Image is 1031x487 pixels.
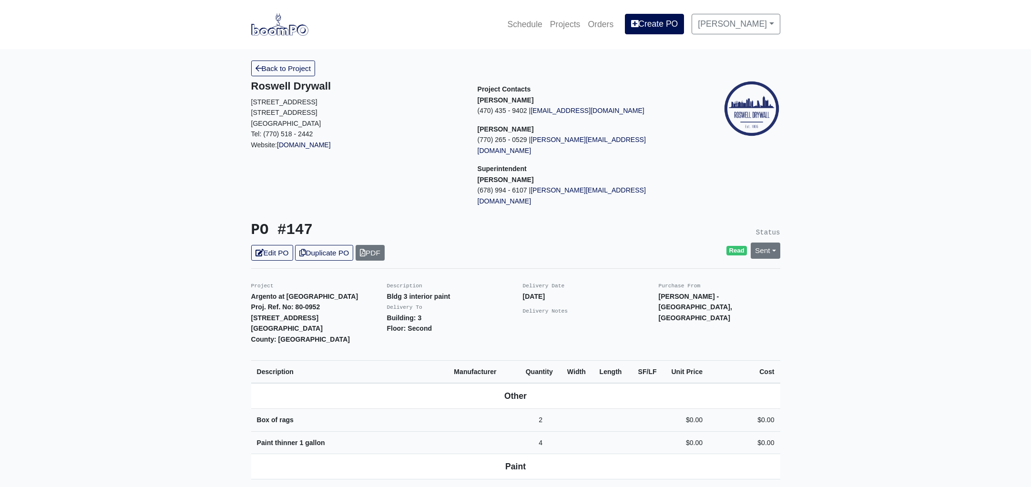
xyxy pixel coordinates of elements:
[708,431,780,454] td: $0.00
[251,129,463,140] p: Tel: (770) 518 - 2442
[531,107,644,114] a: [EMAIL_ADDRESS][DOMAIN_NAME]
[630,360,663,383] th: SF/LF
[251,97,463,108] p: [STREET_ADDRESS]
[448,360,520,383] th: Manufacturer
[751,243,780,258] a: Sent
[387,325,432,332] strong: Floor: Second
[561,360,594,383] th: Width
[625,14,684,34] a: Create PO
[251,61,316,76] a: Back to Project
[546,14,584,35] a: Projects
[251,107,463,118] p: [STREET_ADDRESS]
[478,176,534,183] strong: [PERSON_NAME]
[251,335,350,343] strong: County: [GEOGRAPHIC_DATA]
[251,245,293,261] a: Edit PO
[708,409,780,432] td: $0.00
[478,186,646,205] a: [PERSON_NAME][EMAIL_ADDRESS][DOMAIN_NAME]
[251,360,449,383] th: Description
[478,125,534,133] strong: [PERSON_NAME]
[503,14,546,35] a: Schedule
[251,222,509,239] h3: PO #147
[478,105,690,116] p: (470) 435 - 9402 |
[387,314,422,322] strong: Building: 3
[756,229,780,236] small: Status
[663,360,708,383] th: Unit Price
[708,360,780,383] th: Cost
[251,118,463,129] p: [GEOGRAPHIC_DATA]
[251,80,463,92] h5: Roswell Drywall
[520,360,561,383] th: Quantity
[277,141,331,149] a: [DOMAIN_NAME]
[251,303,320,311] strong: Proj. Ref. No: 80-0952
[594,360,630,383] th: Length
[387,293,450,300] strong: Bldg 3 interior paint
[584,14,617,35] a: Orders
[478,165,527,172] span: Superintendent
[663,409,708,432] td: $0.00
[295,245,353,261] a: Duplicate PO
[257,416,294,424] strong: Box of rags
[257,439,325,446] strong: Paint thinner 1 gallon
[523,283,565,289] small: Delivery Date
[726,246,747,255] span: Read
[505,462,526,471] b: Paint
[478,134,690,156] p: (770) 265 - 0529 |
[692,14,780,34] a: [PERSON_NAME]
[251,325,323,332] strong: [GEOGRAPHIC_DATA]
[520,431,561,454] td: 4
[387,283,422,289] small: Description
[659,291,780,324] p: [PERSON_NAME] - [GEOGRAPHIC_DATA], [GEOGRAPHIC_DATA]
[478,136,646,154] a: [PERSON_NAME][EMAIL_ADDRESS][DOMAIN_NAME]
[251,293,358,300] strong: Argento at [GEOGRAPHIC_DATA]
[478,185,690,206] p: (678) 994 - 6107 |
[251,13,308,35] img: boomPO
[387,304,422,310] small: Delivery To
[478,96,534,104] strong: [PERSON_NAME]
[659,283,701,289] small: Purchase From
[523,308,568,314] small: Delivery Notes
[504,391,527,401] b: Other
[251,283,274,289] small: Project
[663,431,708,454] td: $0.00
[523,293,545,300] strong: [DATE]
[251,80,463,150] div: Website:
[478,85,531,93] span: Project Contacts
[251,314,319,322] strong: [STREET_ADDRESS]
[520,409,561,432] td: 2
[356,245,385,261] a: PDF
